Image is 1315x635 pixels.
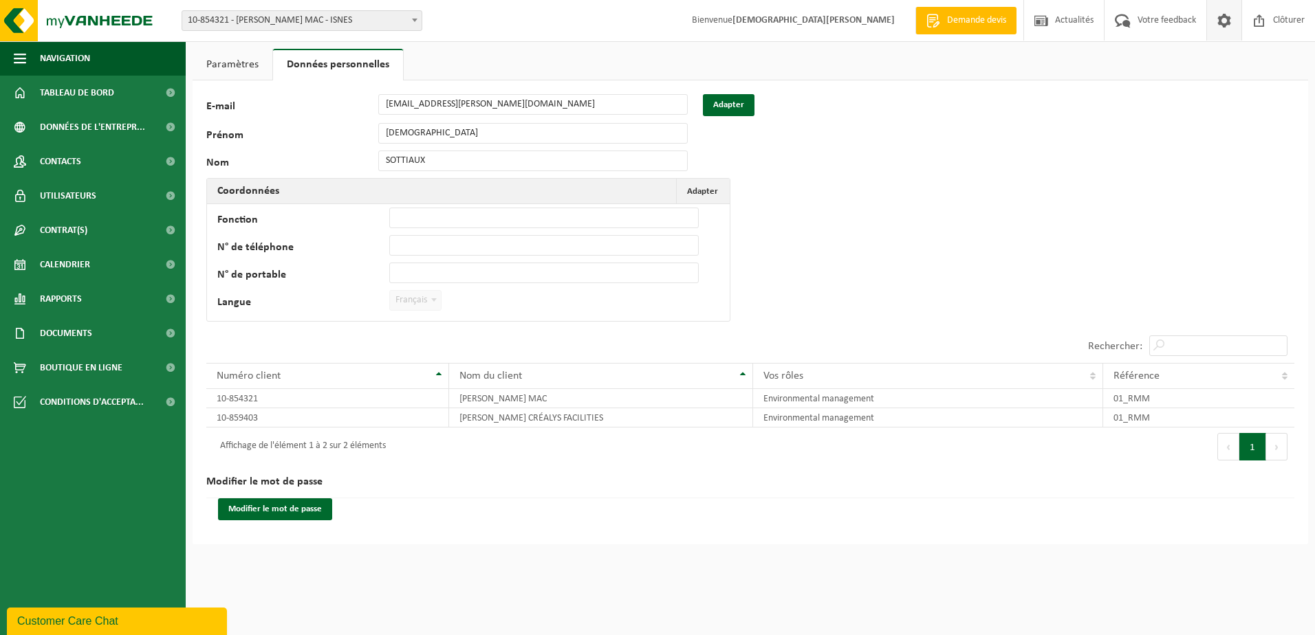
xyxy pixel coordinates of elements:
[449,408,753,427] td: [PERSON_NAME] CRÉALYS FACILITIES
[218,498,332,520] button: Modifier le mot de passe
[1217,433,1239,460] button: Previous
[217,370,281,381] span: Numéro client
[1088,341,1142,352] label: Rechercher:
[944,14,1010,27] span: Demande devis
[40,213,87,247] span: Contrat(s)
[1266,433,1287,460] button: Next
[7,605,230,635] iframe: chat widget
[182,11,422,30] span: 10-854321 - ELIA CRÉALYS MAC - ISNES
[206,157,378,171] label: Nom
[207,179,290,203] h2: Coordonnées
[390,291,441,310] span: Français
[182,10,422,31] span: 10-854321 - ELIA CRÉALYS MAC - ISNES
[217,297,389,311] label: Langue
[1103,408,1294,427] td: 01_RMM
[206,130,378,144] label: Prénom
[389,290,442,311] span: Français
[206,389,449,408] td: 10-854321
[217,214,389,228] label: Fonction
[206,101,378,116] label: E-mail
[753,389,1103,408] td: Environmental management
[40,144,81,179] span: Contacts
[40,179,96,213] span: Utilisateurs
[703,94,754,116] button: Adapter
[687,187,718,196] span: Adapter
[40,76,114,110] span: Tableau de bord
[378,94,688,115] input: E-mail
[217,242,389,256] label: N° de téléphone
[915,7,1017,34] a: Demande devis
[40,385,144,419] span: Conditions d'accepta...
[273,49,403,80] a: Données personnelles
[676,179,728,203] button: Adapter
[40,110,145,144] span: Données de l'entrepr...
[40,316,92,350] span: Documents
[40,247,90,282] span: Calendrier
[206,466,1294,498] h2: Modifier le mot de passe
[1239,433,1266,460] button: 1
[40,41,90,76] span: Navigation
[753,408,1103,427] td: Environmental management
[459,370,522,381] span: Nom du client
[40,350,122,385] span: Boutique en ligne
[213,434,386,459] div: Affichage de l'élément 1 à 2 sur 2 éléments
[1103,389,1294,408] td: 01_RMM
[449,389,753,408] td: [PERSON_NAME] MAC
[206,408,449,427] td: 10-859403
[40,282,82,316] span: Rapports
[1113,370,1160,381] span: Référence
[217,269,389,283] label: N° de portable
[193,49,272,80] a: Paramètres
[763,370,803,381] span: Vos rôles
[732,15,895,25] strong: [DEMOGRAPHIC_DATA][PERSON_NAME]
